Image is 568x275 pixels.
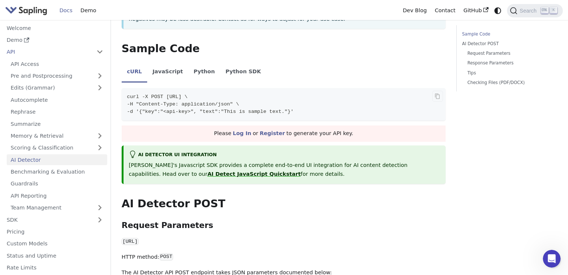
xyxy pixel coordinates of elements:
button: Search (Ctrl+K) [507,4,562,17]
a: API Access [7,58,107,69]
span: -H "Content-Type: application/json" \ [127,101,239,107]
h2: Sample Code [122,42,446,56]
kbd: K [550,7,557,14]
a: Request Parameters [467,50,552,57]
a: Rephrase [7,107,107,117]
button: Messages [74,207,148,237]
a: Benchmarking & Evaluation [7,167,107,177]
li: Python SDK [220,62,266,83]
a: Memory & Retrieval [7,131,107,141]
a: Demo [77,5,100,16]
button: Collapse sidebar category 'API' [92,47,107,57]
li: Python [188,62,220,83]
a: Log In [233,130,251,136]
code: [URL] [122,238,139,245]
span: curl -X POST [URL] \ [127,94,187,100]
span: -d '{"key":"<api-key>", "text":"This is sample text."}' [127,109,294,114]
h2: AI Detector POST [122,197,446,211]
a: API [3,47,92,57]
span: Search [517,8,541,14]
a: Edits (Grammar) [7,83,107,93]
a: Welcome [3,23,107,33]
img: Sapling.ai [5,5,47,16]
a: Pricing [3,227,107,237]
div: AI Detector UI integration [129,151,440,160]
a: Summarize [7,118,107,129]
a: Rate Limits [3,262,107,273]
a: Register [260,130,285,136]
a: Guardrails [7,178,107,189]
button: Expand sidebar category 'SDK' [92,214,107,225]
span: Home [28,225,45,231]
a: Sample Code [462,31,555,38]
iframe: Intercom live chat [543,250,561,268]
a: Pre and Postprocessing [7,71,107,81]
a: Status and Uptime [3,250,107,261]
div: Send us a messageWe will reply as soon as we can [7,87,141,115]
div: Send us a message [15,93,124,101]
a: AI Detect JavaScript Quickstart [207,171,301,177]
p: How can we help? [15,65,133,78]
p: [PERSON_NAME]'s Javascript SDK provides a complete end-to-end UI integration for AI content detec... [129,161,440,179]
a: Docs [55,5,77,16]
code: POST [159,253,173,261]
li: JavaScript [147,62,188,83]
a: Team Management [7,202,107,213]
a: Dev Blog [399,5,430,16]
a: Scoring & Classification [7,142,107,153]
li: cURL [122,62,147,83]
a: SDK [3,214,92,225]
h3: Request Parameters [122,221,446,231]
img: Profile image for Ziang [15,12,30,27]
a: Response Parameters [467,60,552,67]
p: Hi there 👋 [15,53,133,65]
div: Please or to generate your API key. [122,125,446,142]
a: AI Detector [7,154,107,165]
button: Copy code to clipboard [432,91,443,102]
span: Messages [98,225,124,231]
div: We will reply as soon as we can [15,101,124,109]
a: Tips [467,70,552,77]
a: Custom Models [3,238,107,249]
a: AI Detector POST [462,40,555,47]
a: Checking Files (PDF/DOCX) [467,79,552,86]
a: Demo [3,35,107,46]
button: Switch between dark and light mode (currently system mode) [493,5,503,16]
div: Close [127,12,141,25]
a: API Reporting [7,190,107,201]
a: Contact [431,5,460,16]
a: GitHub [459,5,492,16]
a: Autocomplete [7,94,107,105]
a: Sapling.ai [5,5,50,16]
p: HTTP method: [122,253,446,262]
